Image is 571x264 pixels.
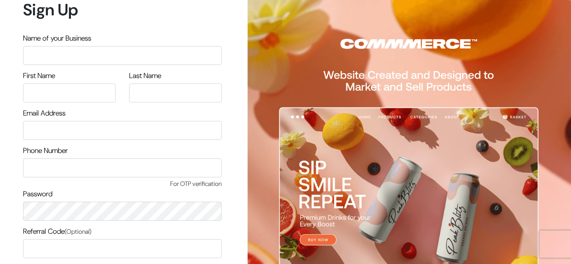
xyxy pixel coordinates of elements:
[23,145,68,156] label: Phone Number
[23,189,52,199] label: Password
[23,179,222,189] span: For OTP verification
[23,70,55,81] label: First Name
[65,227,92,236] span: (Optional)
[23,226,92,237] label: Referral Code
[23,108,65,119] label: Email Address
[23,33,91,44] label: Name of your Business
[129,70,161,81] label: Last Name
